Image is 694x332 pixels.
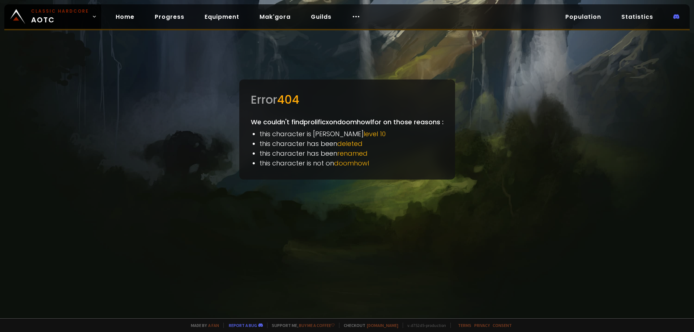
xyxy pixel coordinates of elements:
li: this character has been [260,139,444,148]
span: Checkout [339,323,398,328]
li: this character is [PERSON_NAME] [260,129,444,139]
span: renamed [337,149,368,158]
div: Error [251,91,444,108]
a: Privacy [474,323,490,328]
a: Population [560,9,607,24]
a: Guilds [305,9,337,24]
a: Report a bug [229,323,257,328]
span: level 10 [364,129,386,138]
span: v. d752d5 - production [403,323,446,328]
a: Statistics [616,9,659,24]
span: doomhowl [334,159,369,168]
li: this character has been [260,148,444,158]
span: deleted [337,139,363,148]
a: Mak'gora [254,9,296,24]
a: [DOMAIN_NAME] [367,323,398,328]
span: AOTC [31,8,89,25]
span: Support me, [267,323,335,328]
a: Buy me a coffee [299,323,335,328]
a: Consent [493,323,512,328]
li: this character is not on [260,158,444,168]
span: 404 [277,91,299,108]
a: Equipment [199,9,245,24]
a: Home [110,9,140,24]
small: Classic Hardcore [31,8,89,14]
span: Made by [187,323,219,328]
div: We couldn't find prolificx on doomhowl for on those reasons : [239,79,455,180]
a: Terms [458,323,471,328]
a: Classic HardcoreAOTC [4,4,101,29]
a: Progress [149,9,190,24]
a: a fan [208,323,219,328]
